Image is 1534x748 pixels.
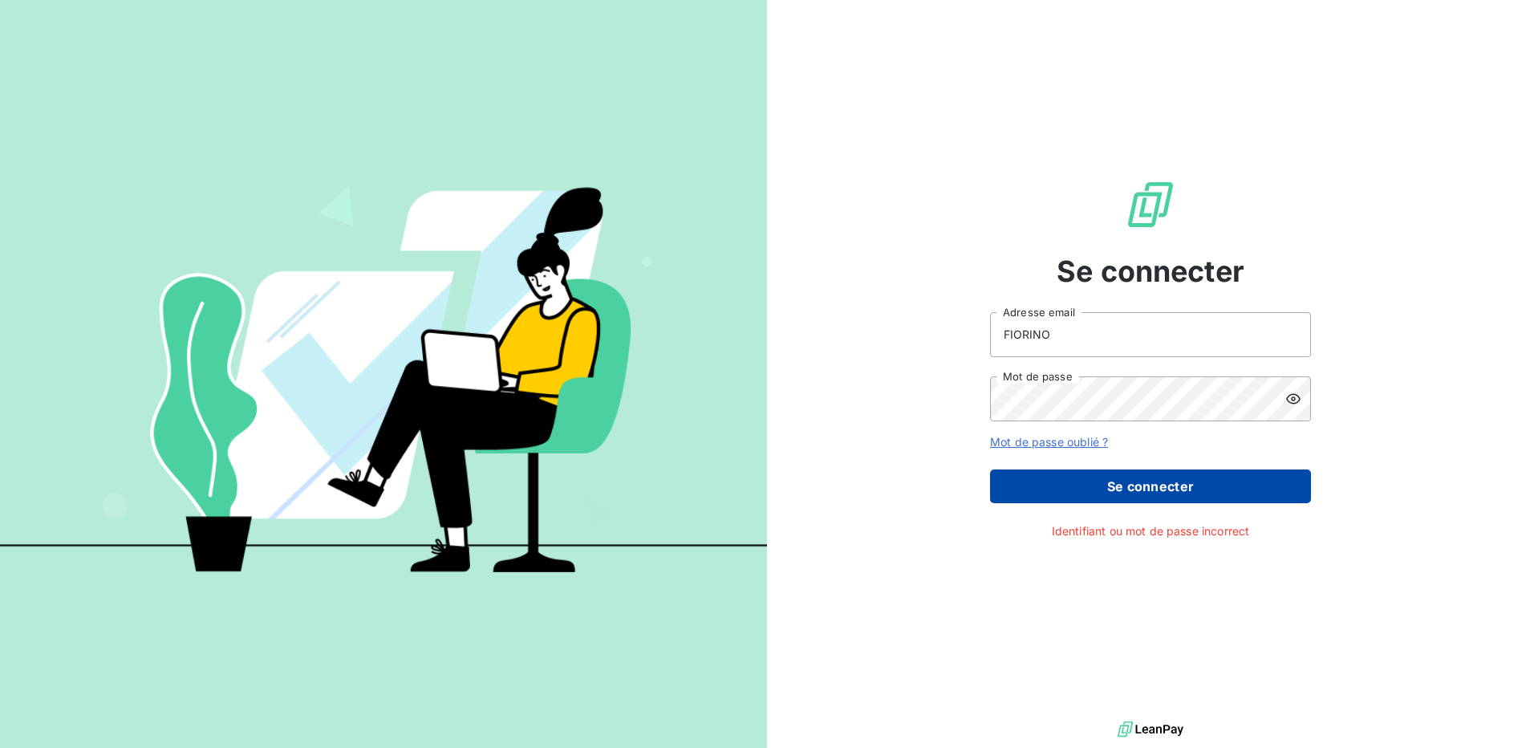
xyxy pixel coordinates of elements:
[1052,522,1250,539] span: Identifiant ou mot de passe incorrect
[1118,718,1183,742] img: logo
[990,435,1108,449] a: Mot de passe oublié ?
[1125,179,1176,230] img: Logo LeanPay
[990,470,1311,503] button: Se connecter
[1057,250,1244,293] span: Se connecter
[990,312,1311,357] input: placeholder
